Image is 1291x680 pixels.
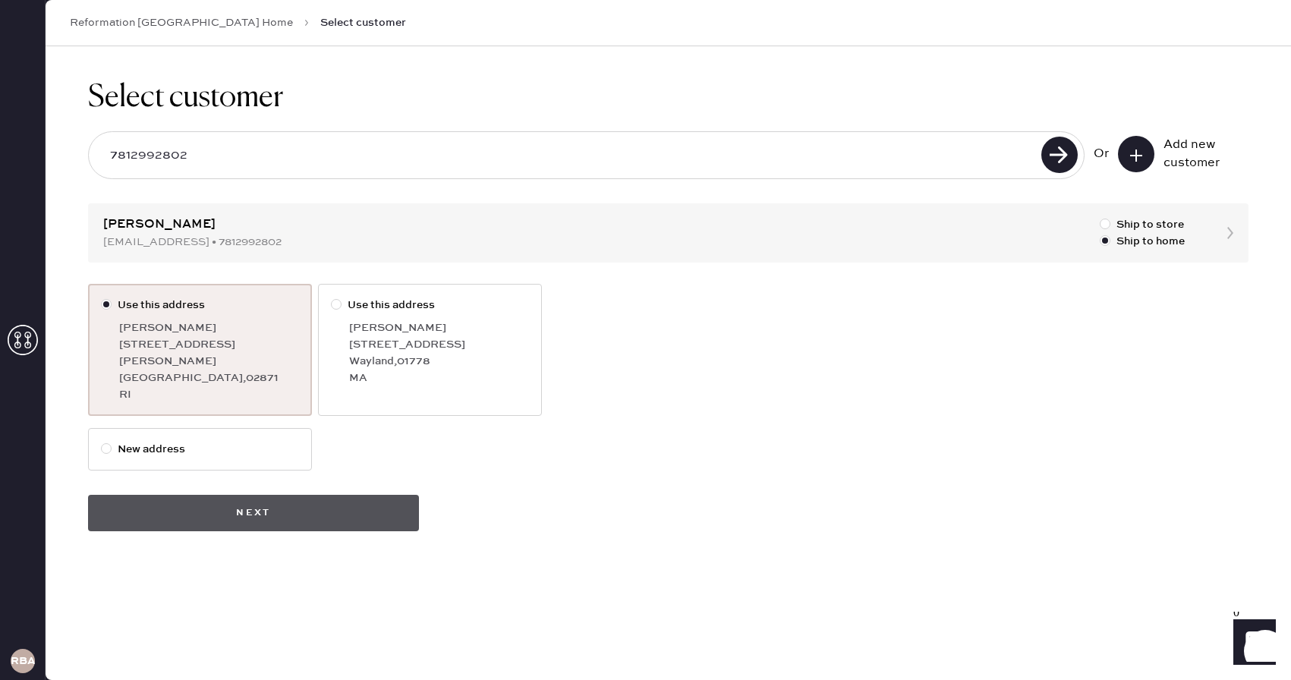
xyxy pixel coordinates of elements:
[349,336,529,353] div: [STREET_ADDRESS]
[88,80,1248,116] h1: Select customer
[11,656,35,666] h3: RBA
[1100,233,1185,250] label: Ship to home
[119,320,299,336] div: [PERSON_NAME]
[1100,216,1185,233] label: Ship to store
[119,370,299,386] div: [GEOGRAPHIC_DATA] , 02871
[331,297,529,313] label: Use this address
[98,138,1037,173] input: Search by email or phone number
[1219,612,1284,677] iframe: Front Chat
[119,386,299,403] div: RI
[349,353,529,370] div: Wayland , 01778
[320,15,406,30] span: Select customer
[88,495,419,531] button: Next
[1163,136,1239,172] div: Add new customer
[101,297,299,313] label: Use this address
[119,336,299,370] div: [STREET_ADDRESS][PERSON_NAME]
[70,15,293,30] a: Reformation [GEOGRAPHIC_DATA] Home
[349,320,529,336] div: [PERSON_NAME]
[101,441,299,458] label: New address
[349,370,529,386] div: MA
[1094,145,1109,163] div: Or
